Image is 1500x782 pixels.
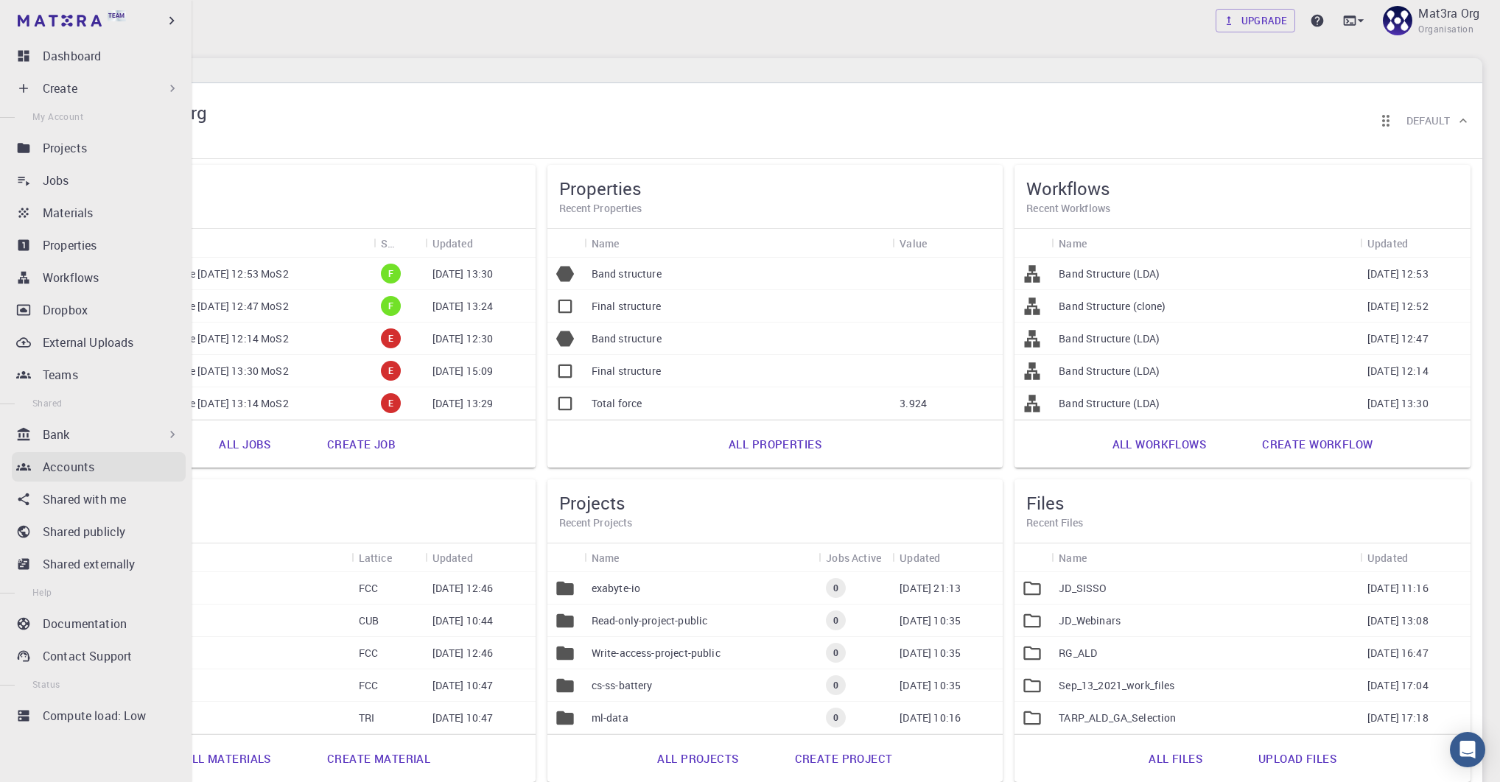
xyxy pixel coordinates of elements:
button: Reorder cards [1371,106,1401,135]
p: FCC [359,678,378,693]
span: Support [31,10,84,24]
p: Shared with me [43,490,126,508]
a: Shared with me [12,485,186,514]
p: RG_ALD [1059,646,1097,661]
p: [DATE] 13:08 [1367,613,1429,628]
p: Documentation [43,615,127,633]
a: Create job [311,426,412,462]
p: [DATE] 12:14 [1367,364,1429,378]
div: finished [381,264,401,283]
p: Band Structure [DATE] 12:53 MoS2 [124,267,289,281]
p: Band Structure (LDA) [1059,396,1160,411]
div: Value [892,229,1003,258]
p: [DATE] 10:35 [900,646,961,661]
p: TRI [359,711,374,725]
p: Shared publicly [43,523,125,540]
div: Bank [12,420,186,449]
p: Shared externally [43,555,136,573]
button: Sort [473,546,497,569]
p: Band structure [592,331,662,346]
span: F [382,300,399,312]
p: [DATE] 12:30 [432,331,494,346]
span: E [382,397,399,409]
div: Name [1051,543,1360,572]
div: Lattice [351,543,425,572]
span: Shared [32,397,62,409]
p: Final structure [592,364,661,378]
a: Contact Support [12,641,186,671]
span: 0 [827,647,844,659]
div: Updated [432,229,473,258]
p: Teams [43,366,78,384]
p: Sep_13_2021_work_files [1059,678,1174,693]
p: Materials [43,204,93,222]
img: Mat3ra Org [1383,6,1412,35]
a: Documentation [12,609,186,638]
div: Mat3ra OrgMat3ra OrgOrganisationReorder cardsDefault [68,83,1482,159]
button: Sort [473,231,497,255]
p: [DATE] 13:29 [432,396,494,411]
button: Sort [619,231,642,255]
span: 0 [827,582,844,594]
h6: Default [1406,113,1450,129]
p: [DATE] 10:35 [900,678,961,693]
p: ml-data [592,711,628,725]
button: Sort [619,546,642,569]
h5: Files [1026,491,1459,515]
p: [DATE] 10:47 [432,711,494,725]
div: Updated [425,543,536,572]
h5: Projects [559,491,992,515]
p: Workflows [43,269,99,286]
div: Open Intercom Messenger [1450,732,1485,767]
p: [DATE] 17:04 [1367,678,1429,693]
a: Teams [12,360,186,390]
div: Icon [1014,543,1051,572]
a: All workflows [1096,426,1223,462]
div: Lattice [359,543,392,572]
p: Band Structure [DATE] 13:14 MoS2 [124,396,289,411]
span: 0 [827,679,844,691]
p: [DATE] 15:09 [432,364,494,378]
p: Band Structure (LDA) [1059,331,1160,346]
p: 3.924 [900,396,927,411]
p: Projects [43,139,87,157]
a: All jobs [203,426,287,462]
span: My Account [32,110,83,122]
a: Compute load: Low [12,701,186,730]
p: [DATE] 13:30 [1367,396,1429,411]
button: Sort [927,231,950,255]
a: Jobs [12,166,186,195]
h6: Recent Materials [91,515,524,531]
p: [DATE] 10:16 [900,711,961,725]
button: Sort [1087,231,1110,255]
a: All materials [168,741,287,776]
p: [DATE] 10:47 [432,678,494,693]
button: Sort [1408,546,1431,569]
a: All projects [641,741,754,776]
p: Mat3ra Org [1418,4,1479,22]
p: Dropbox [43,301,88,319]
p: [DATE] 12:46 [432,581,494,596]
p: [DATE] 12:52 [1367,299,1429,314]
div: Name [584,229,893,258]
p: Contact Support [43,647,132,665]
p: TARP_ALD_GA_Selection [1059,711,1176,725]
a: Shared publicly [12,517,186,546]
p: exabyte-io [592,581,641,596]
button: Sort [1087,546,1110,569]
p: Properties [43,236,97,254]
p: CUB [359,613,379,628]
div: finished [381,296,401,316]
p: [DATE] 10:35 [900,613,961,628]
p: [DATE] 12:53 [1367,267,1429,281]
div: Name [592,543,620,572]
a: Shared externally [12,549,186,579]
a: Dashboard [12,41,186,71]
p: Band Structure [DATE] 12:14 MoS2 [124,331,289,346]
div: Icon [547,229,584,258]
div: Name [116,543,351,572]
p: [DATE] 10:44 [432,613,494,628]
a: Projects [12,133,186,163]
p: Band structure [592,267,662,281]
p: Bank [43,426,70,443]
